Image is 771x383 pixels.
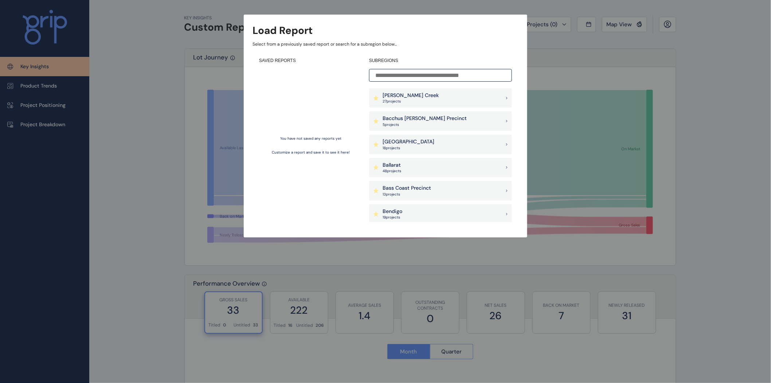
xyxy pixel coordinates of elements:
[253,23,313,38] h3: Load Report
[369,58,512,64] h4: SUBREGIONS
[383,169,401,174] p: 48 project s
[383,99,439,104] p: 27 project s
[383,162,401,169] p: Ballarat
[383,138,434,146] p: [GEOGRAPHIC_DATA]
[383,122,467,127] p: 5 project s
[383,115,467,122] p: Bacchus [PERSON_NAME] Precinct
[383,146,434,151] p: 18 project s
[272,150,350,155] p: Customize a report and save it to see it here!
[253,41,518,47] p: Select from a previously saved report or search for a subregion below...
[383,92,439,99] p: [PERSON_NAME] Creek
[383,185,431,192] p: Bass Coast Precinct
[383,208,402,215] p: Bendigo
[383,215,402,220] p: 19 project s
[383,192,431,197] p: 13 project s
[259,58,363,64] h4: SAVED REPORTS
[280,136,341,141] p: You have not saved any reports yet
